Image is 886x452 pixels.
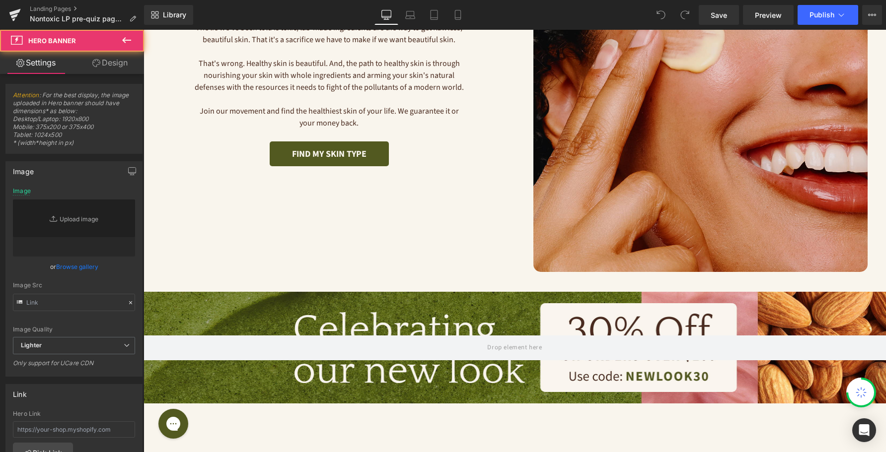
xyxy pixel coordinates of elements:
div: Hero Link [13,410,135,417]
span: : For the best display, the image uploaded in Hero banner should have dimensions* as below: Deskt... [13,91,135,153]
a: Preview [743,5,794,25]
a: Desktop [374,5,398,25]
span: Find my skin type [148,119,223,130]
button: More [862,5,882,25]
a: New Library [144,5,193,25]
div: Only support for UCare CDN [13,359,135,374]
button: Publish [798,5,858,25]
a: Design [74,52,146,74]
a: Find my skin type [126,112,245,136]
b: Lighter [21,341,42,349]
button: Undo [651,5,671,25]
span: Preview [755,10,782,20]
iframe: Gorgias live chat messenger [10,376,50,412]
input: https://your-shop.myshopify.com [13,421,135,438]
div: Open Intercom Messenger [852,418,876,442]
span: Save [711,10,727,20]
div: Image Quality [13,326,135,333]
p: Join our movement and find the healthiest skin of your life. We guarantee it or your money back. [50,75,322,99]
span: Publish [810,11,834,19]
a: Tablet [422,5,446,25]
div: Image [13,162,34,176]
span: Nontoxic LP pre-quiz page REBRAND [30,15,125,23]
a: Laptop [398,5,422,25]
button: Redo [675,5,695,25]
div: or [13,261,135,272]
div: Link [13,385,27,398]
a: Browse gallery [56,258,98,275]
p: That's wrong. Healthy skin is beautiful. And, the path to healthy skin is through nourishing your... [50,28,322,64]
input: Link [13,294,135,311]
span: Library [163,10,186,19]
span: Hero Banner [28,37,76,45]
div: Image [13,188,31,194]
div: Image Src [13,282,135,289]
a: Landing Pages [30,5,144,13]
a: Attention [13,91,39,99]
a: Mobile [446,5,470,25]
